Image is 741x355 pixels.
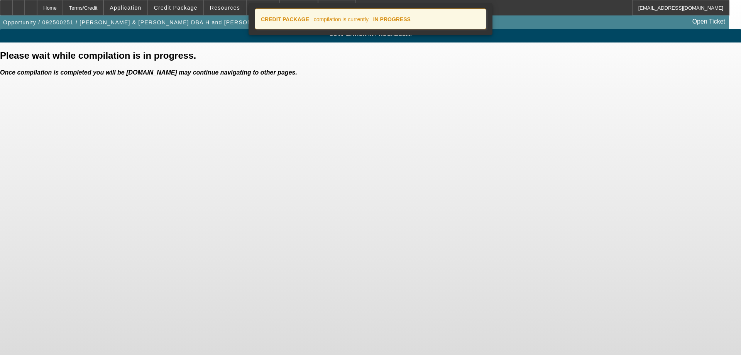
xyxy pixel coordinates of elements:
span: Opportunity / 092500251 / [PERSON_NAME] & [PERSON_NAME] DBA H and [PERSON_NAME] / [PERSON_NAME] [3,19,332,25]
a: Open Ticket [689,15,728,28]
strong: IN PROGRESS [373,16,411,22]
span: Resources [210,5,240,11]
span: Compilation in progress.... [6,31,735,37]
span: compilation is currently [314,16,369,22]
button: Credit Package [148,0,203,15]
strong: CREDIT PACKAGE [261,16,309,22]
button: Resources [204,0,246,15]
button: Application [104,0,147,15]
span: Application [110,5,141,11]
span: Credit Package [154,5,198,11]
